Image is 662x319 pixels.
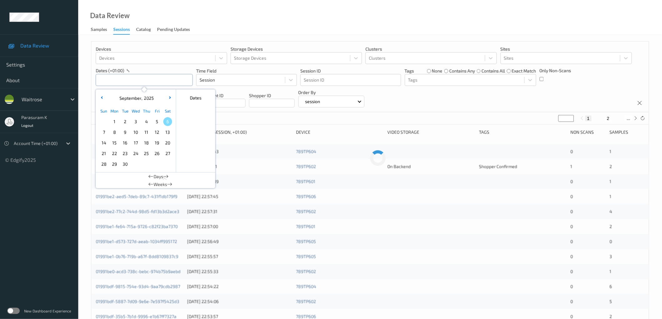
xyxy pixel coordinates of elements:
[162,148,173,159] div: Choose Saturday September 27 of 2025
[570,129,605,135] div: Non Scans
[118,95,141,101] span: September
[570,299,573,304] span: 0
[141,148,152,159] div: Choose Thursday September 25 of 2025
[610,299,612,304] span: 5
[176,92,215,104] div: Dates
[131,128,140,137] span: 10
[585,116,592,121] button: 1
[187,253,292,260] div: [DATE] 22:55:57
[570,314,573,319] span: 0
[570,254,573,259] span: 0
[99,148,109,159] div: Choose Sunday September 21 of 2025
[130,148,141,159] div: Choose Wednesday September 24 of 2025
[99,149,108,158] span: 21
[121,138,130,147] span: 16
[96,46,227,52] p: Devices
[187,298,292,305] div: [DATE] 22:54:06
[96,284,180,289] a: 01991bdf-9815-754e-93d4-9aa79cdb2987
[121,160,130,168] span: 30
[303,98,323,105] p: session
[296,224,315,229] a: 789TP601
[479,129,566,135] div: Tags
[109,116,120,127] div: Choose Monday September 01 of 2025
[136,25,157,34] a: Catalog
[99,128,108,137] span: 7
[570,239,573,244] span: 0
[121,149,130,158] span: 23
[570,284,573,289] span: 0
[91,26,107,34] div: Samples
[136,26,151,34] div: Catalog
[142,95,154,101] span: 2025
[570,209,573,214] span: 0
[296,194,316,199] a: 789TP606
[187,148,292,155] div: [DATE] 22:59:43
[131,138,140,147] span: 17
[157,26,190,34] div: Pending Updates
[110,138,119,147] span: 15
[120,106,130,116] div: Tue
[130,116,141,127] div: Choose Wednesday September 03 of 2025
[388,129,475,135] div: Video Storage
[200,92,246,99] p: Assistant ID
[109,127,120,137] div: Choose Monday September 08 of 2025
[163,138,172,147] span: 20
[540,67,571,74] p: Only Non-Scans
[141,116,152,127] div: Choose Thursday September 04 of 2025
[96,239,177,244] a: 01991be1-d573-727d-aeab-1034ff995172
[152,148,162,159] div: Choose Friday September 26 of 2025
[365,46,497,52] p: Clusters
[120,137,130,148] div: Choose Tuesday September 16 of 2025
[296,129,383,135] div: Device
[120,159,130,169] div: Choose Tuesday September 30 of 2025
[109,159,120,169] div: Choose Monday September 29 of 2025
[121,128,130,137] span: 9
[120,148,130,159] div: Choose Tuesday September 23 of 2025
[130,137,141,148] div: Choose Wednesday September 17 of 2025
[142,138,151,147] span: 18
[152,159,162,169] div: Choose Friday October 03 of 2025
[96,299,179,304] a: 01991bdf-5887-7d09-9e6e-7e597f5425d3
[249,92,295,99] p: Shopper ID
[113,25,136,35] a: Sessions
[153,149,161,158] span: 26
[625,116,632,121] button: ...
[118,95,154,101] div: ,
[570,224,573,229] span: 0
[481,68,505,74] label: contains all
[96,67,124,74] p: dates (+01:00)
[479,164,517,169] span: Shopper Confirmed
[610,209,613,214] span: 4
[162,159,173,169] div: Choose Saturday October 04 of 2025
[296,149,316,154] a: 789TP604
[96,194,177,199] a: 01991be2-aed5-7deb-89c7-431f1db179f9
[154,173,163,180] span: Days
[187,178,292,185] div: [DATE] 22:58:39
[187,238,292,245] div: [DATE] 22:56:49
[153,117,161,126] span: 5
[142,117,151,126] span: 4
[110,128,119,137] span: 8
[96,224,178,229] a: 01991be1-fe64-715a-9726-c82f23ba7370
[610,239,612,244] span: 0
[187,283,292,290] div: [DATE] 22:54:22
[187,193,292,200] div: [DATE] 22:57:45
[113,26,130,35] div: Sessions
[187,208,292,215] div: [DATE] 22:57:31
[570,179,573,184] span: 0
[296,239,316,244] a: 789TP605
[152,127,162,137] div: Choose Friday September 12 of 2025
[162,137,173,148] div: Choose Saturday September 20 of 2025
[187,223,292,230] div: [DATE] 22:57:00
[296,209,316,214] a: 789TP602
[99,127,109,137] div: Choose Sunday September 07 of 2025
[296,254,316,259] a: 789TP605
[96,269,181,274] a: 01991be0-acd3-738c-bebc-974b75b9aebd
[570,149,573,154] span: 0
[610,284,612,289] span: 6
[296,299,316,304] a: 789TP602
[130,127,141,137] div: Choose Wednesday September 10 of 2025
[96,254,178,259] a: 01991be1-0b76-719b-a67f-8dd8109837c9
[163,128,172,137] span: 13
[570,269,573,274] span: 0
